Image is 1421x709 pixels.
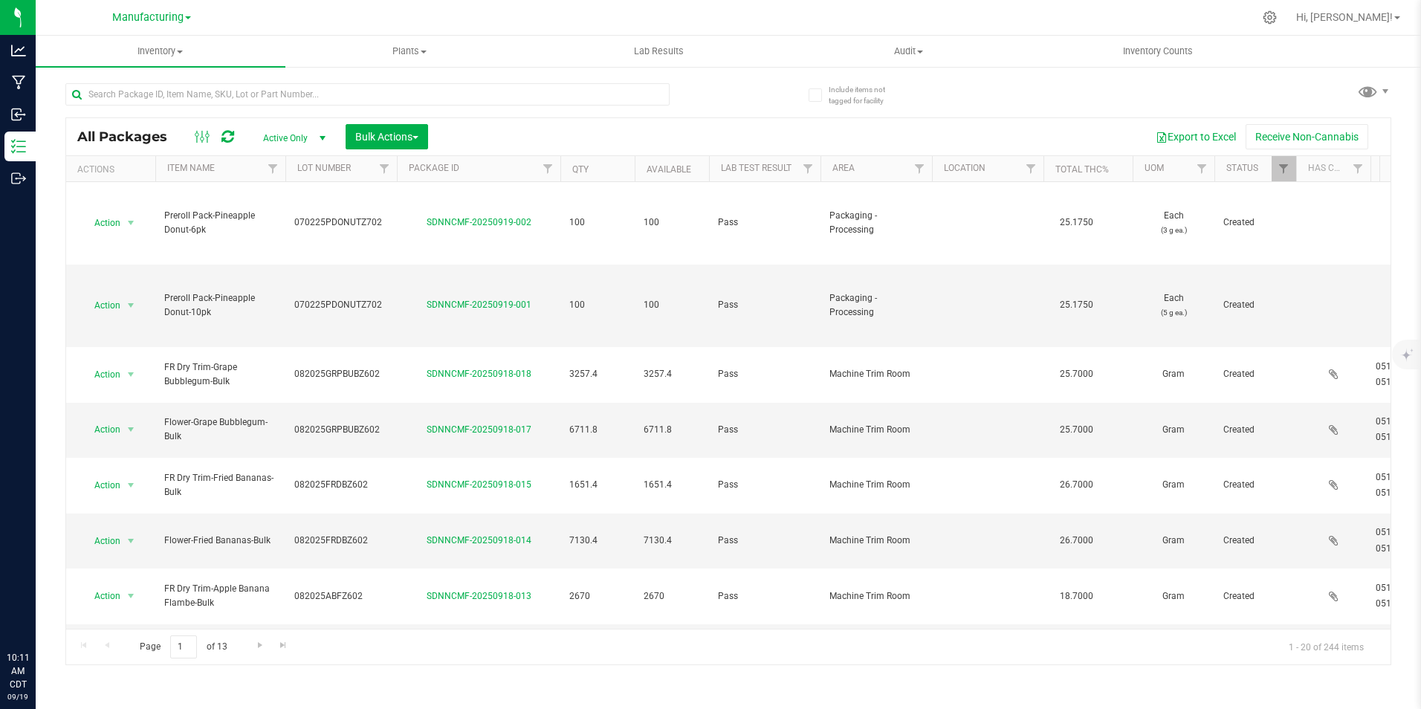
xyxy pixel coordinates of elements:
[11,139,26,154] inline-svg: Inventory
[718,589,812,603] span: Pass
[1142,423,1205,437] span: Gram
[1142,305,1205,320] p: (5 g ea.)
[718,216,812,230] span: Pass
[122,586,140,606] span: select
[81,419,121,440] span: Action
[647,164,691,175] a: Available
[1226,163,1258,173] a: Status
[355,131,418,143] span: Bulk Actions
[718,367,812,381] span: Pass
[167,163,215,173] a: Item Name
[261,156,285,181] a: Filter
[1146,124,1246,149] button: Export to Excel
[77,164,149,175] div: Actions
[15,590,59,635] iframe: Resource center
[36,45,285,58] span: Inventory
[81,295,121,316] span: Action
[164,209,276,237] span: Preroll Pack-Pineapple Donut-6pk
[164,471,276,499] span: FR Dry Trim-Fried Bananas-Bulk
[569,367,626,381] span: 3257.4
[294,589,388,603] span: 082025ABFZ602
[170,635,197,658] input: 1
[81,364,121,385] span: Action
[427,424,531,435] a: SDNNCMF-20250918-017
[1223,298,1287,312] span: Created
[1142,223,1205,237] p: (3 g ea.)
[122,531,140,551] span: select
[427,479,531,490] a: SDNNCMF-20250918-015
[65,83,670,106] input: Search Package ID, Item Name, SKU, Lot or Part Number...
[536,156,560,181] a: Filter
[372,156,397,181] a: Filter
[164,415,276,444] span: Flower-Grape Bubblegum-Bulk
[1052,212,1101,233] span: 25.1750
[829,291,923,320] span: Packaging - Processing
[829,209,923,237] span: Packaging - Processing
[644,367,700,381] span: 3257.4
[1277,635,1376,658] span: 1 - 20 of 244 items
[81,586,121,606] span: Action
[1142,209,1205,237] span: Each
[721,163,792,173] a: Lab Test Result
[164,582,276,610] span: FR Dry Trim-Apple Banana Flambe-Bulk
[294,367,388,381] span: 082025GRPBUBZ602
[286,45,534,58] span: Plants
[273,635,294,655] a: Go to the last page
[534,36,784,67] a: Lab Results
[11,107,26,122] inline-svg: Inbound
[122,475,140,496] span: select
[1272,156,1296,181] a: Filter
[1260,10,1279,25] div: Manage settings
[1142,534,1205,548] span: Gram
[112,11,184,24] span: Manufacturing
[81,475,121,496] span: Action
[1142,367,1205,381] span: Gram
[81,213,121,233] span: Action
[829,478,923,492] span: Machine Trim Room
[164,291,276,320] span: Preroll Pack-Pineapple Donut-10pk
[569,478,626,492] span: 1651.4
[1052,294,1101,316] span: 25.1750
[7,691,29,702] p: 09/19
[294,298,388,312] span: 070225PDONUTZ702
[1296,156,1370,182] th: Has COA
[569,589,626,603] span: 2670
[1246,124,1368,149] button: Receive Non-Cannabis
[1052,419,1101,441] span: 25.7000
[122,419,140,440] span: select
[718,298,812,312] span: Pass
[1346,156,1370,181] a: Filter
[829,367,923,381] span: Machine Trim Room
[1052,474,1101,496] span: 26.7000
[944,163,985,173] a: Location
[796,156,820,181] a: Filter
[1223,367,1287,381] span: Created
[644,298,700,312] span: 100
[1223,478,1287,492] span: Created
[81,531,121,551] span: Action
[572,164,589,175] a: Qty
[1223,423,1287,437] span: Created
[718,534,812,548] span: Pass
[122,295,140,316] span: select
[1296,11,1393,23] span: Hi, [PERSON_NAME]!
[285,36,535,67] a: Plants
[1052,586,1101,607] span: 18.7000
[569,216,626,230] span: 100
[297,163,351,173] a: Lot Number
[249,635,271,655] a: Go to the next page
[1055,164,1109,175] a: Total THC%
[1052,363,1101,385] span: 25.7000
[1223,589,1287,603] span: Created
[569,534,626,548] span: 7130.4
[294,216,388,230] span: 070225PDONUTZ702
[644,589,700,603] span: 2670
[77,129,182,145] span: All Packages
[122,213,140,233] span: select
[785,45,1033,58] span: Audit
[1033,36,1283,67] a: Inventory Counts
[7,651,29,691] p: 10:11 AM CDT
[164,534,276,548] span: Flower-Fried Bananas-Bulk
[614,45,704,58] span: Lab Results
[427,369,531,379] a: SDNNCMF-20250918-018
